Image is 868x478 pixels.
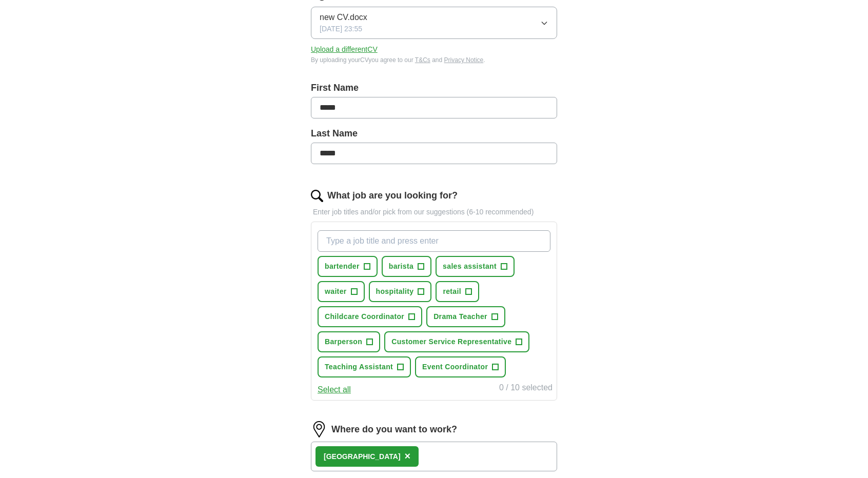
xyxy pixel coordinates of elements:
[324,451,401,462] div: [GEOGRAPHIC_DATA]
[436,256,515,277] button: sales assistant
[331,423,457,436] label: Where do you want to work?
[384,331,529,352] button: Customer Service Representative
[325,362,393,372] span: Teaching Assistant
[443,261,497,272] span: sales assistant
[443,286,461,297] span: retail
[311,55,557,65] div: By uploading your CV you agree to our and .
[320,24,362,34] span: [DATE] 23:55
[311,7,557,39] button: new CV.docx[DATE] 23:55
[389,261,413,272] span: barista
[311,207,557,217] p: Enter job titles and/or pick from our suggestions (6-10 recommended)
[311,81,557,95] label: First Name
[318,281,365,302] button: waiter
[376,286,414,297] span: hospitality
[311,127,557,141] label: Last Name
[405,449,411,464] button: ×
[422,362,488,372] span: Event Coordinator
[325,311,404,322] span: Childcare Coordinator
[327,189,458,203] label: What job are you looking for?
[318,331,380,352] button: Barperson
[325,261,360,272] span: bartender
[382,256,431,277] button: barista
[436,281,479,302] button: retail
[318,256,378,277] button: bartender
[426,306,505,327] button: Drama Teacher
[318,384,351,396] button: Select all
[405,450,411,462] span: ×
[325,286,347,297] span: waiter
[444,56,484,64] a: Privacy Notice
[311,44,378,55] button: Upload a differentCV
[415,356,506,377] button: Event Coordinator
[318,306,422,327] button: Childcare Coordinator
[311,421,327,437] img: location.png
[318,356,411,377] button: Teaching Assistant
[318,230,550,252] input: Type a job title and press enter
[391,336,511,347] span: Customer Service Representative
[325,336,362,347] span: Barperson
[415,56,430,64] a: T&Cs
[320,11,367,24] span: new CV.docx
[311,190,323,202] img: search.png
[499,382,553,396] div: 0 / 10 selected
[433,311,487,322] span: Drama Teacher
[369,281,432,302] button: hospitality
